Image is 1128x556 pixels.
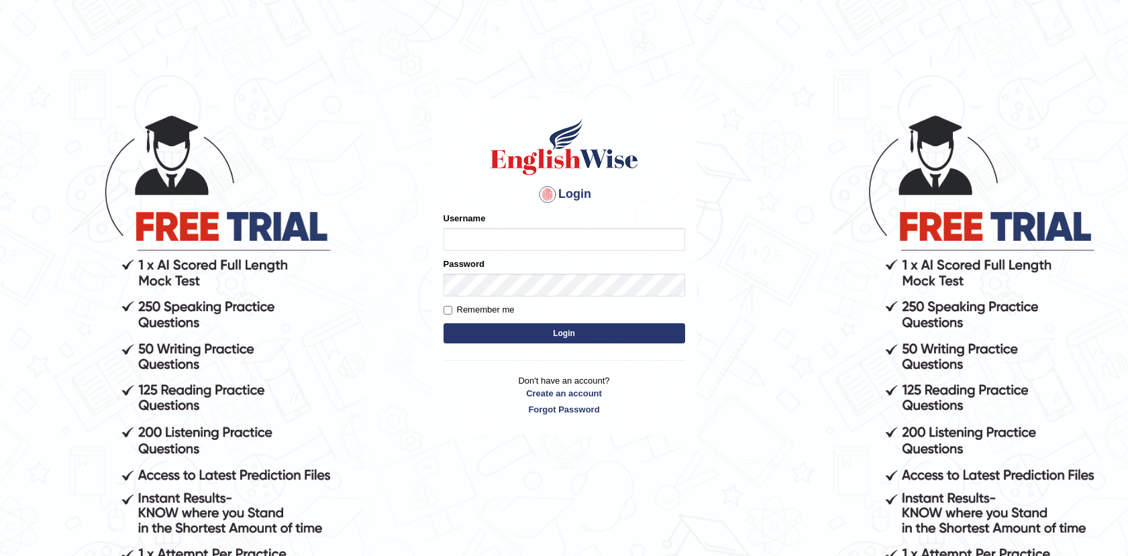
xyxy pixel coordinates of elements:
[444,403,685,416] a: Forgot Password
[444,387,685,400] a: Create an account
[488,117,641,177] img: Logo of English Wise sign in for intelligent practice with AI
[444,184,685,205] h4: Login
[444,323,685,343] button: Login
[444,374,685,416] p: Don't have an account?
[444,306,452,315] input: Remember me
[444,258,484,270] label: Password
[444,212,486,225] label: Username
[444,303,515,317] label: Remember me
